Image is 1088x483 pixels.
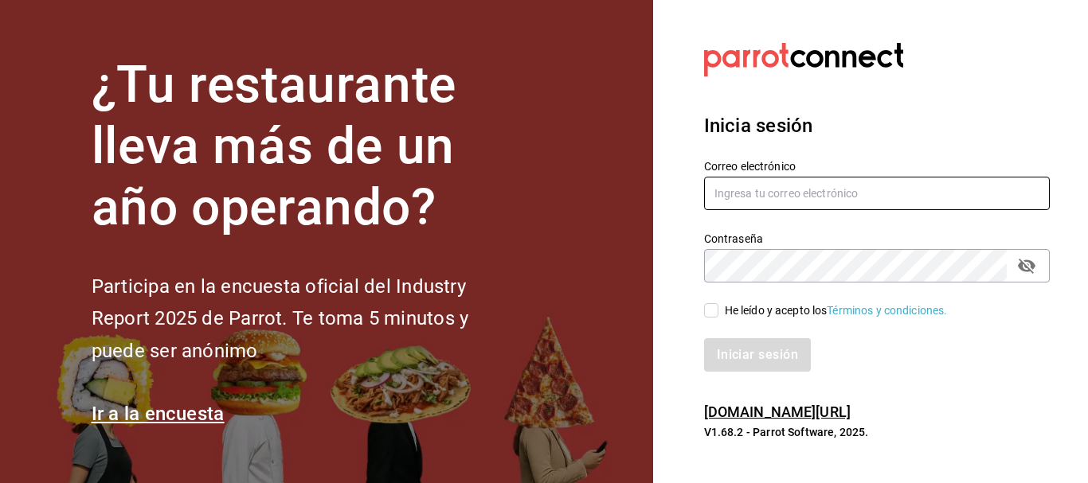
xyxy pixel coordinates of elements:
h2: Participa en la encuesta oficial del Industry Report 2025 de Parrot. Te toma 5 minutos y puede se... [92,271,522,368]
div: He leído y acepto los [725,302,948,319]
a: Términos y condiciones. [827,304,947,317]
input: Ingresa tu correo electrónico [704,177,1050,210]
a: [DOMAIN_NAME][URL] [704,403,851,420]
h1: ¿Tu restaurante lleva más de un año operando? [92,55,522,238]
h3: Inicia sesión [704,111,1050,140]
label: Contraseña [704,233,1050,244]
label: Correo electrónico [704,161,1050,172]
p: V1.68.2 - Parrot Software, 2025. [704,424,1050,440]
button: passwordField [1013,252,1040,279]
a: Ir a la encuesta [92,403,225,425]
